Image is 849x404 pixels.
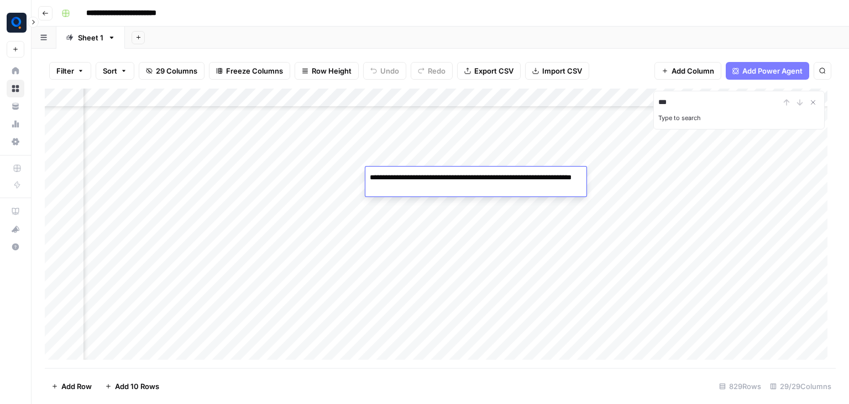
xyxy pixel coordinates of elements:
[525,62,589,80] button: Import CSV
[474,65,513,76] span: Export CSV
[7,220,24,238] button: What's new?
[363,62,406,80] button: Undo
[7,62,24,80] a: Home
[7,203,24,220] a: AirOps Academy
[56,65,74,76] span: Filter
[209,62,290,80] button: Freeze Columns
[45,377,98,395] button: Add Row
[658,114,701,122] label: Type to search
[7,133,24,151] a: Settings
[715,377,766,395] div: 829 Rows
[672,65,714,76] span: Add Column
[542,65,582,76] span: Import CSV
[61,381,92,392] span: Add Row
[7,97,24,115] a: Your Data
[7,221,24,237] div: What's new?
[380,65,399,76] span: Undo
[56,27,125,49] a: Sheet 1
[428,65,446,76] span: Redo
[78,32,103,43] div: Sheet 1
[766,377,836,395] div: 29/29 Columns
[156,65,197,76] span: 29 Columns
[742,65,803,76] span: Add Power Agent
[654,62,721,80] button: Add Column
[7,80,24,97] a: Browse
[7,238,24,256] button: Help + Support
[312,65,352,76] span: Row Height
[96,62,134,80] button: Sort
[7,13,27,33] img: Qubit - SEO Logo
[457,62,521,80] button: Export CSV
[98,377,166,395] button: Add 10 Rows
[49,62,91,80] button: Filter
[806,96,820,109] button: Close Search
[295,62,359,80] button: Row Height
[7,115,24,133] a: Usage
[115,381,159,392] span: Add 10 Rows
[226,65,283,76] span: Freeze Columns
[7,9,24,37] button: Workspace: Qubit - SEO
[139,62,205,80] button: 29 Columns
[103,65,117,76] span: Sort
[726,62,809,80] button: Add Power Agent
[411,62,453,80] button: Redo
